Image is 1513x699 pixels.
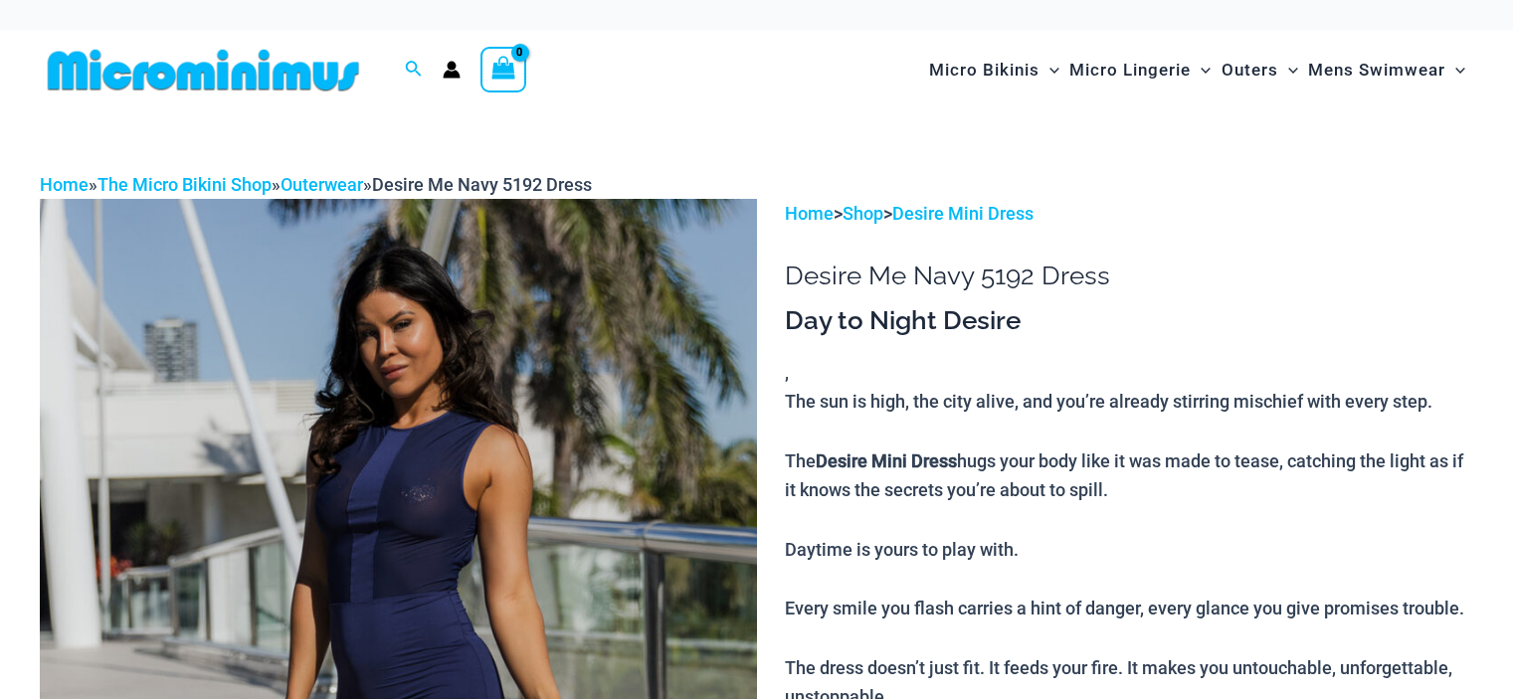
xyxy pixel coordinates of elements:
[1040,45,1059,95] span: Menu Toggle
[40,174,592,195] span: » » »
[1222,45,1278,95] span: Outers
[785,261,1473,291] h1: Desire Me Navy 5192 Dress
[892,203,1034,224] a: Desire Mini Dress
[785,203,834,224] a: Home
[785,304,1473,338] h3: Day to Night Desire
[40,174,89,195] a: Home
[405,58,423,83] a: Search icon link
[1064,40,1216,100] a: Micro LingerieMenu ToggleMenu Toggle
[924,40,1064,100] a: Micro BikinisMenu ToggleMenu Toggle
[1308,45,1445,95] span: Mens Swimwear
[1191,45,1211,95] span: Menu Toggle
[372,174,592,195] span: Desire Me Navy 5192 Dress
[1445,45,1465,95] span: Menu Toggle
[1278,45,1298,95] span: Menu Toggle
[1217,40,1303,100] a: OutersMenu ToggleMenu Toggle
[40,48,367,92] img: MM SHOP LOGO FLAT
[843,203,883,224] a: Shop
[443,61,461,79] a: Account icon link
[921,37,1473,103] nav: Site Navigation
[1303,40,1470,100] a: Mens SwimwearMenu ToggleMenu Toggle
[785,199,1473,229] p: > >
[97,174,272,195] a: The Micro Bikini Shop
[929,45,1040,95] span: Micro Bikinis
[281,174,363,195] a: Outerwear
[1069,45,1191,95] span: Micro Lingerie
[816,450,957,471] b: Desire Mini Dress
[480,47,526,92] a: View Shopping Cart, empty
